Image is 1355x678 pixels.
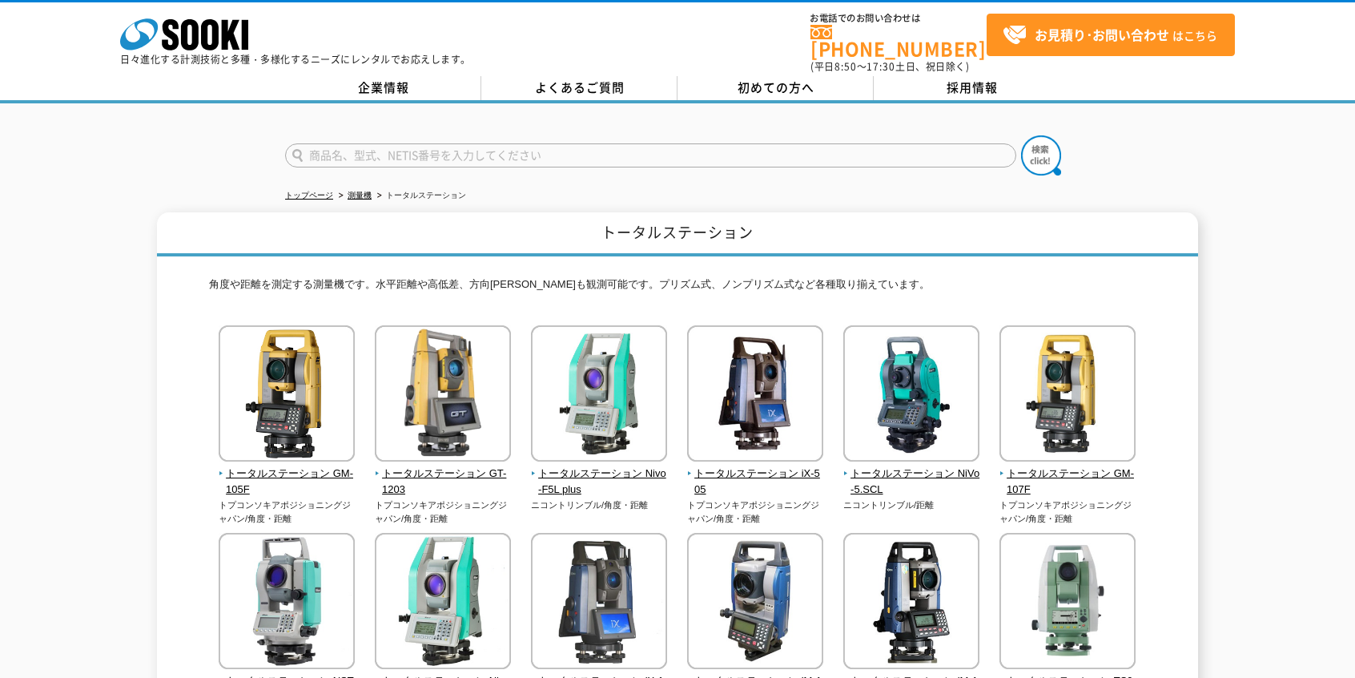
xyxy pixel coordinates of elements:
img: トータルステーション NST-505C [219,533,355,673]
img: トータルステーション GM-105F [219,325,355,466]
img: トータルステーション NiVo-5.SCL [843,325,979,466]
p: トプコンソキアポジショニングジャパン/角度・距離 [219,498,356,525]
span: 8:50 [834,59,857,74]
p: 角度や距離を測定する測量機です。水平距離や高低差、方向[PERSON_NAME]も観測可能です。プリズム式、ノンプリズム式など各種取り揃えています。 [209,276,1146,301]
span: トータルステーション GM-107F [999,466,1136,499]
li: トータルステーション [374,188,466,204]
span: 初めての方へ [738,79,814,96]
a: [PHONE_NUMBER] [810,25,987,58]
span: トータルステーション NiVo-5.SCL [843,466,980,499]
a: トータルステーション GM-107F [999,450,1136,498]
img: トータルステーション Nivo-F5L plus [531,325,667,466]
p: トプコンソキアポジショニングジャパン/角度・距離 [687,498,824,525]
span: お電話でのお問い合わせは [810,14,987,23]
img: トータルステーション TS02※取扱終了 [999,533,1136,673]
a: トータルステーション GT-1203 [375,450,512,498]
span: トータルステーション iX-505 [687,466,824,499]
span: トータルステーション Nivo-F5L plus [531,466,668,499]
img: トータルステーション iX-505 [687,325,823,466]
a: トータルステーション GM-105F [219,450,356,498]
p: トプコンソキアポジショニングジャパン/角度・距離 [999,498,1136,525]
span: はこちら [1003,23,1217,47]
h1: トータルステーション [157,212,1198,256]
a: トータルステーション Nivo-F5L plus [531,450,668,498]
img: トータルステーション iM-107F [843,533,979,673]
p: トプコンソキアポジショニングジャパン/角度・距離 [375,498,512,525]
strong: お見積り･お問い合わせ [1035,25,1169,44]
span: トータルステーション GT-1203 [375,466,512,499]
img: トータルステーション GM-107F [999,325,1136,466]
p: ニコントリンブル/角度・距離 [531,498,668,512]
p: ニコントリンブル/距離 [843,498,980,512]
img: トータルステーション iM-105F [687,533,823,673]
p: 日々進化する計測技術と多種・多様化するニーズにレンタルでお応えします。 [120,54,471,64]
a: 初めての方へ [677,76,874,100]
a: お見積り･お問い合わせはこちら [987,14,1235,56]
a: 採用情報 [874,76,1070,100]
a: トップページ [285,191,333,200]
a: 測量機 [348,191,372,200]
img: トータルステーション iX-1005 [531,533,667,673]
a: トータルステーション NiVo-5.SCL [843,450,980,498]
a: 企業情報 [285,76,481,100]
img: トータルステーション GT-1203 [375,325,511,466]
img: トータルステーション Nivo-F5L [375,533,511,673]
span: 17:30 [866,59,895,74]
img: btn_search.png [1021,135,1061,176]
input: 商品名、型式、NETIS番号を入力してください [285,143,1016,167]
span: トータルステーション GM-105F [219,466,356,499]
span: (平日 ～ 土日、祝日除く) [810,59,969,74]
a: よくあるご質問 [481,76,677,100]
a: トータルステーション iX-505 [687,450,824,498]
